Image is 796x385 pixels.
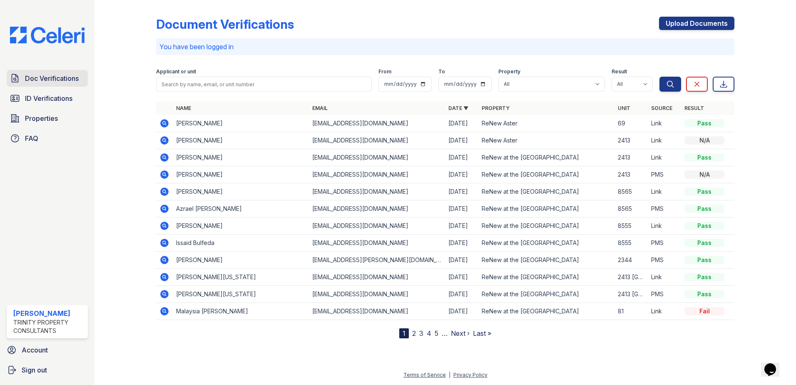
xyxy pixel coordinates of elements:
td: ReNew at the [GEOGRAPHIC_DATA] [478,166,614,183]
div: 1 [399,328,409,338]
div: Pass [684,153,724,162]
button: Sign out [3,362,91,378]
iframe: chat widget [761,352,788,377]
div: Trinity Property Consultants [13,318,85,335]
td: [EMAIL_ADDRESS][DOMAIN_NAME] [309,166,445,183]
div: Document Verifications [156,17,294,32]
td: 8555 [614,235,648,252]
td: [DATE] [445,217,478,235]
div: [PERSON_NAME] [13,308,85,318]
p: You have been logged in [159,42,731,52]
label: Property [498,68,520,75]
label: Result [612,68,627,75]
td: [EMAIL_ADDRESS][DOMAIN_NAME] [309,235,445,252]
a: 4 [427,329,431,337]
td: Link [648,115,681,132]
a: Doc Verifications [7,70,88,87]
a: 5 [435,329,438,337]
td: [PERSON_NAME][US_STATE] [173,286,309,303]
div: Pass [684,239,724,247]
a: Last » [473,329,491,337]
td: [DATE] [445,286,478,303]
a: Date ▼ [448,105,468,111]
a: 2 [412,329,416,337]
span: Account [22,345,48,355]
td: [EMAIL_ADDRESS][DOMAIN_NAME] [309,132,445,149]
a: Source [651,105,672,111]
td: 8565 [614,200,648,217]
a: 3 [419,329,423,337]
a: Privacy Policy [453,372,488,378]
td: Azrael [PERSON_NAME] [173,200,309,217]
label: Applicant or unit [156,68,196,75]
td: [DATE] [445,269,478,286]
td: 2413 [614,149,648,166]
td: [EMAIL_ADDRESS][DOMAIN_NAME] [309,200,445,217]
td: Link [648,149,681,166]
span: FAQ [25,133,38,143]
td: [EMAIL_ADDRESS][DOMAIN_NAME] [309,269,445,286]
td: [DATE] [445,132,478,149]
td: Link [648,132,681,149]
a: Terms of Service [403,372,446,378]
div: Pass [684,119,724,127]
td: ReNew Aster [478,132,614,149]
td: 2413 [614,166,648,183]
td: Link [648,269,681,286]
div: Pass [684,187,724,196]
td: PMS [648,286,681,303]
a: Result [684,105,704,111]
td: PMS [648,200,681,217]
td: [PERSON_NAME] [173,132,309,149]
div: Fail [684,307,724,315]
td: ReNew at the [GEOGRAPHIC_DATA] [478,269,614,286]
td: [DATE] [445,303,478,320]
td: [PERSON_NAME] [173,115,309,132]
a: Properties [7,110,88,127]
td: [EMAIL_ADDRESS][DOMAIN_NAME] [309,183,445,200]
td: 2413 [614,132,648,149]
a: ID Verifications [7,90,88,107]
div: Pass [684,222,724,230]
div: N/A [684,170,724,179]
td: 8565 [614,183,648,200]
label: To [438,68,445,75]
td: [EMAIL_ADDRESS][DOMAIN_NAME] [309,149,445,166]
td: [EMAIL_ADDRESS][DOMAIN_NAME] [309,303,445,320]
td: [DATE] [445,183,478,200]
div: Pass [684,273,724,281]
td: Link [648,217,681,235]
div: N/A [684,136,724,145]
td: [EMAIL_ADDRESS][DOMAIN_NAME] [309,217,445,235]
span: Sign out [22,365,47,375]
td: 2344 [614,252,648,269]
td: Issaid Bulfeda [173,235,309,252]
a: Email [312,105,328,111]
td: 2413 [GEOGRAPHIC_DATA] [614,286,648,303]
td: [DATE] [445,166,478,183]
td: [DATE] [445,200,478,217]
td: [DATE] [445,235,478,252]
td: PMS [648,166,681,183]
td: ReNew at the [GEOGRAPHIC_DATA] [478,235,614,252]
span: Doc Verifications [25,73,79,83]
td: [DATE] [445,149,478,166]
td: [EMAIL_ADDRESS][DOMAIN_NAME] [309,286,445,303]
a: Property [482,105,510,111]
td: [DATE] [445,115,478,132]
td: ReNew at the [GEOGRAPHIC_DATA] [478,217,614,235]
td: ReNew at the [GEOGRAPHIC_DATA] [478,252,614,269]
span: … [442,328,448,338]
td: [EMAIL_ADDRESS][DOMAIN_NAME] [309,115,445,132]
a: FAQ [7,130,88,147]
td: [PERSON_NAME] [173,149,309,166]
td: ReNew at the [GEOGRAPHIC_DATA] [478,149,614,166]
td: ReNew at the [GEOGRAPHIC_DATA] [478,200,614,217]
td: PMS [648,252,681,269]
td: ReNew at the [GEOGRAPHIC_DATA] [478,286,614,303]
div: Pass [684,256,724,264]
td: Link [648,303,681,320]
td: ReNew Aster [478,115,614,132]
td: ReNew at the [GEOGRAPHIC_DATA] [478,303,614,320]
td: [DATE] [445,252,478,269]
